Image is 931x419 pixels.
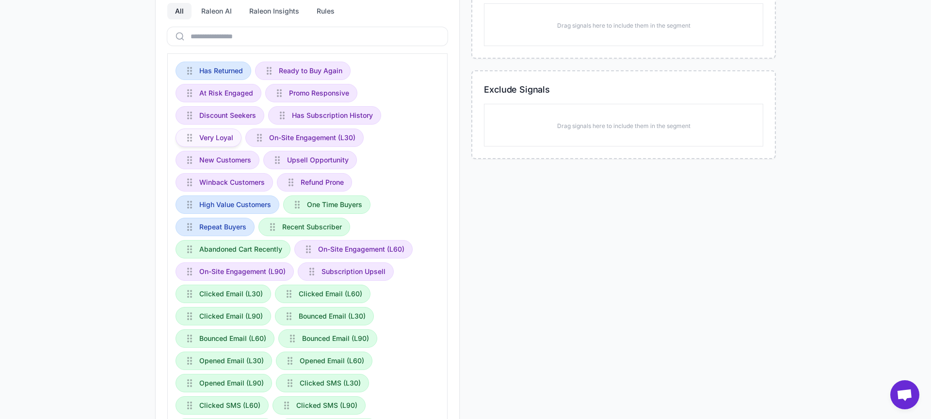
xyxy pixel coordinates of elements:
span: Very Loyal [199,132,233,143]
span: Has Returned [199,65,243,76]
div: All [167,3,192,19]
span: Clicked SMS (L60) [199,400,260,411]
span: On-Site Engagement (L90) [199,266,286,277]
span: Winback Customers [199,177,265,188]
p: Drag signals here to include them in the segment [557,21,690,30]
span: Bounced Email (L90) [302,333,369,344]
span: High Value Customers [199,199,271,210]
span: One Time Buyers [307,199,362,210]
span: Repeat Buyers [199,222,246,232]
span: On-Site Engagement (L60) [318,244,404,255]
span: Opened Email (L30) [199,355,264,366]
span: Has Subscription History [292,110,373,121]
span: Clicked Email (L60) [299,289,362,299]
span: Opened Email (L90) [199,378,264,388]
span: Bounced Email (L30) [299,311,366,322]
span: Upsell Opportunity [287,155,349,165]
span: Recent Subscriber [282,222,342,232]
div: Raleon AI [193,3,240,19]
span: Bounced Email (L60) [199,333,266,344]
span: Refund Prone [301,177,344,188]
span: Ready to Buy Again [279,65,342,76]
span: Clicked SMS (L90) [296,400,357,411]
p: Drag signals here to include them in the segment [557,122,690,130]
span: Discount Seekers [199,110,256,121]
span: Clicked Email (L90) [199,311,263,322]
span: Opened Email (L60) [300,355,364,366]
span: Clicked Email (L30) [199,289,263,299]
div: Rules [309,3,342,19]
div: Raleon Insights [241,3,307,19]
a: Open chat [890,380,919,409]
span: At Risk Engaged [199,88,253,98]
span: Abandoned Cart Recently [199,244,282,255]
h3: Exclude Signals [484,83,763,96]
span: Clicked SMS (L30) [300,378,361,388]
span: Promo Responsive [289,88,349,98]
span: Subscription Upsell [321,266,385,277]
span: New Customers [199,155,251,165]
span: On-Site Engagement (L30) [269,132,355,143]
